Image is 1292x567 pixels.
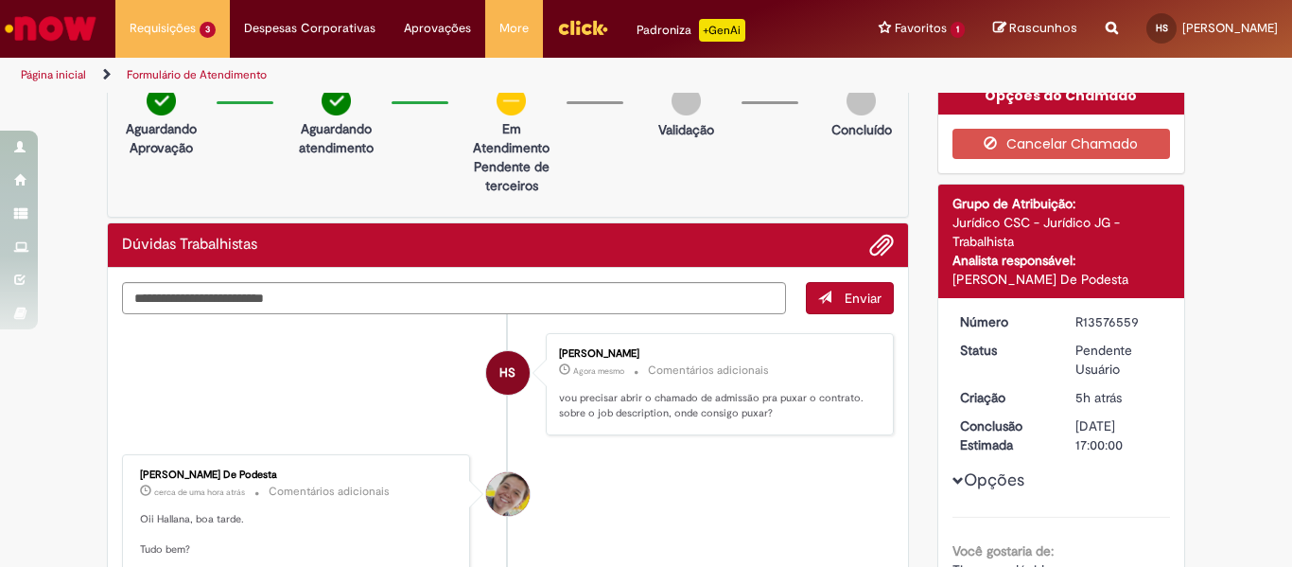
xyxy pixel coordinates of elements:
[648,363,769,379] small: Comentários adicionais
[2,9,99,47] img: ServiceNow
[699,19,745,42] p: +GenAi
[946,341,1062,360] dt: Status
[322,86,351,115] img: check-circle-green.png
[154,487,245,498] time: 29/09/2025 16:00:20
[1075,388,1163,407] div: 29/09/2025 12:23:59
[244,19,375,38] span: Despesas Corporativas
[115,119,207,157] p: Aguardando Aprovação
[895,19,947,38] span: Favoritos
[140,470,455,481] div: [PERSON_NAME] De Podesta
[122,282,786,314] textarea: Digite sua mensagem aqui...
[557,13,608,42] img: click_logo_yellow_360x200.png
[1075,389,1122,406] time: 29/09/2025 12:23:59
[290,119,382,157] p: Aguardando atendimento
[831,120,892,139] p: Concluído
[130,19,196,38] span: Requisições
[497,86,526,115] img: circle-minus.png
[869,233,894,257] button: Adicionar anexos
[499,350,515,396] span: HS
[1009,19,1077,37] span: Rascunhos
[952,194,1171,213] div: Grupo de Atribuição:
[952,542,1054,559] b: Você gostaria de:
[14,58,847,93] ul: Trilhas de página
[946,388,1062,407] dt: Criação
[486,472,530,516] div: Raissa Alves De Podesta
[952,251,1171,270] div: Analista responsável:
[946,312,1062,331] dt: Número
[1182,20,1278,36] span: [PERSON_NAME]
[200,22,216,38] span: 3
[573,365,624,377] span: Agora mesmo
[658,120,714,139] p: Validação
[1075,416,1163,454] div: [DATE] 17:00:00
[845,290,882,307] span: Enviar
[938,77,1185,115] div: Opções do Chamado
[147,86,176,115] img: check-circle-green.png
[559,391,874,420] p: vou precisar abrir o chamado de admissão pra puxar o contrato. sobre o job description, onde cons...
[1075,312,1163,331] div: R13576559
[806,282,894,314] button: Enviar
[122,237,257,254] h2: Dúvidas Trabalhistas Histórico de tíquete
[637,19,745,42] div: Padroniza
[946,416,1062,454] dt: Conclusão Estimada
[404,19,471,38] span: Aprovações
[465,119,557,157] p: Em Atendimento
[499,19,529,38] span: More
[952,213,1171,251] div: Jurídico CSC - Jurídico JG - Trabalhista
[1075,341,1163,379] div: Pendente Usuário
[952,129,1171,159] button: Cancelar Chamado
[269,484,390,500] small: Comentários adicionais
[1156,22,1168,34] span: HS
[559,348,874,360] div: [PERSON_NAME]
[847,86,876,115] img: img-circle-grey.png
[486,351,530,395] div: Hallana Costa De Souza
[993,20,1077,38] a: Rascunhos
[951,22,965,38] span: 1
[1075,389,1122,406] span: 5h atrás
[672,86,701,115] img: img-circle-grey.png
[465,157,557,195] p: Pendente de terceiros
[127,67,267,82] a: Formulário de Atendimento
[154,487,245,498] span: cerca de uma hora atrás
[573,365,624,377] time: 29/09/2025 16:57:12
[21,67,86,82] a: Página inicial
[952,270,1171,289] div: [PERSON_NAME] De Podesta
